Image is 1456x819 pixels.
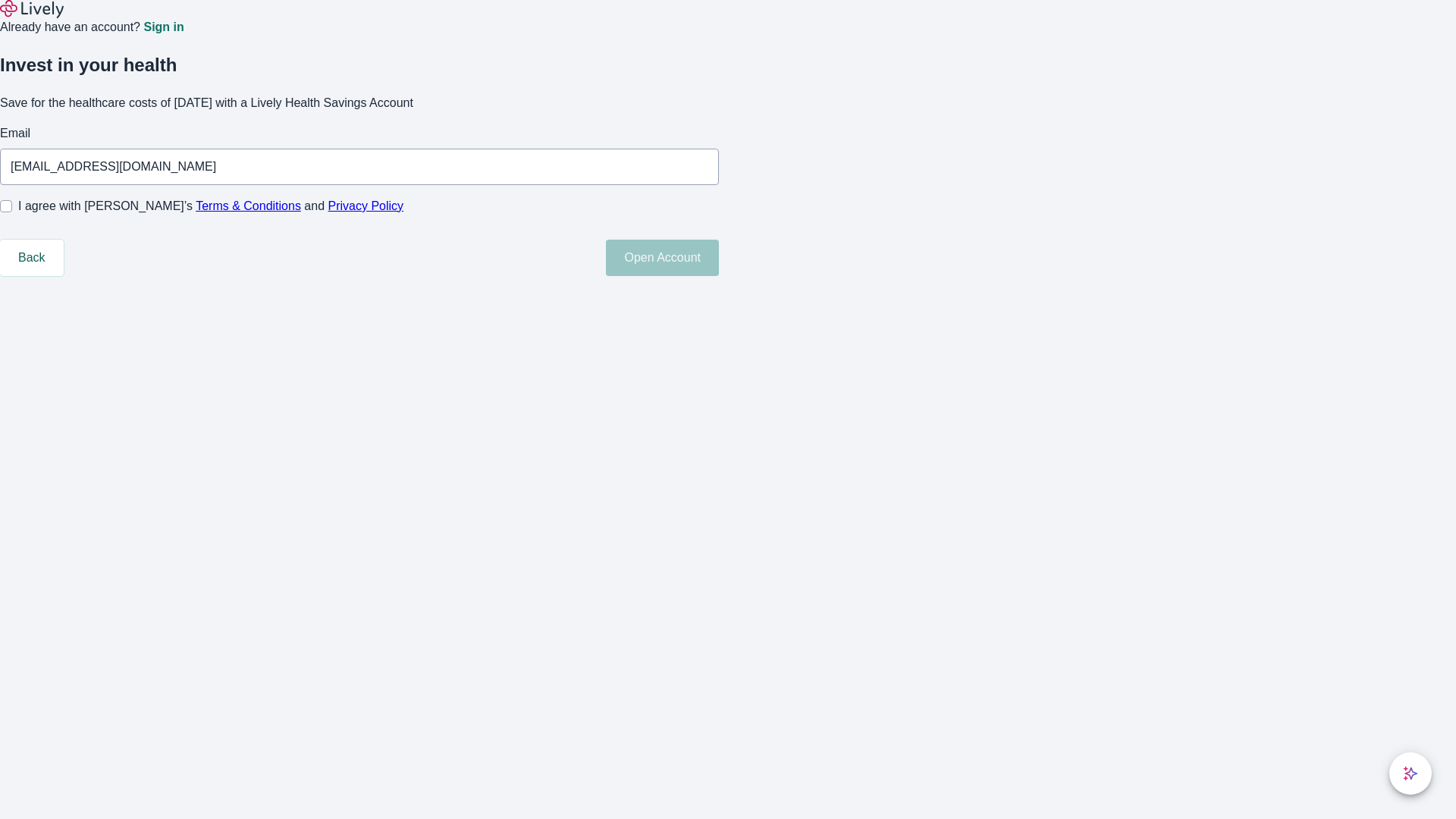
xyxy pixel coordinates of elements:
button: chat [1389,752,1432,795]
a: Terms & Conditions [196,199,301,212]
span: I agree with [PERSON_NAME]’s and [18,197,403,215]
a: Privacy Policy [328,199,404,212]
svg: Lively AI Assistant [1403,766,1418,781]
a: Sign in [143,21,184,33]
